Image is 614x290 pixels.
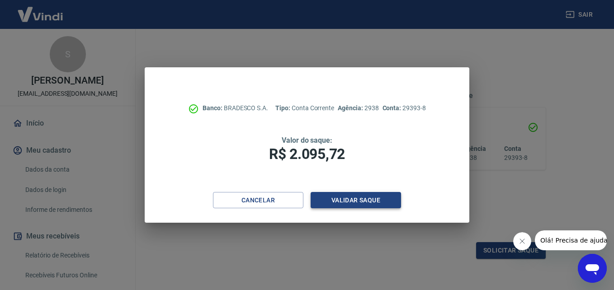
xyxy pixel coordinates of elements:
[578,254,607,283] iframe: Botão para abrir a janela de mensagens
[513,232,531,250] iframe: Fechar mensagem
[535,230,607,250] iframe: Mensagem da empresa
[383,104,403,112] span: Conta:
[383,103,426,113] p: 29393-8
[338,104,364,112] span: Agência:
[275,103,334,113] p: Conta Corrente
[269,145,345,163] span: R$ 2.095,72
[275,104,292,112] span: Tipo:
[338,103,378,113] p: 2938
[213,192,303,209] button: Cancelar
[203,103,268,113] p: BRADESCO S.A.
[5,6,76,14] span: Olá! Precisa de ajuda?
[311,192,401,209] button: Validar saque
[282,136,332,145] span: Valor do saque:
[203,104,224,112] span: Banco:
